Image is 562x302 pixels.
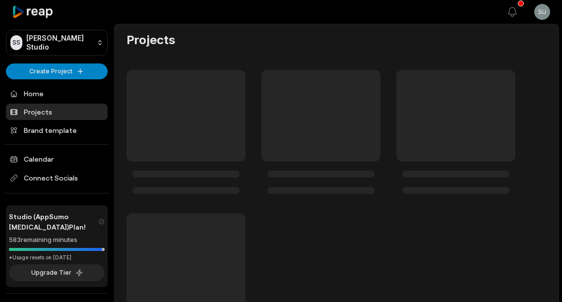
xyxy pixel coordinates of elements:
[126,32,175,48] h2: Projects
[6,104,108,120] a: Projects
[10,35,22,50] div: SS
[9,254,105,261] div: *Usage resets on [DATE]
[26,34,93,52] p: [PERSON_NAME] Studio
[9,235,105,245] div: 583 remaining minutes
[6,122,108,138] a: Brand template
[6,85,108,102] a: Home
[6,63,108,79] button: Create Project
[6,151,108,167] a: Calendar
[9,211,98,232] span: Studio (AppSumo [MEDICAL_DATA]) Plan!
[9,264,105,281] button: Upgrade Tier
[6,169,108,187] span: Connect Socials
